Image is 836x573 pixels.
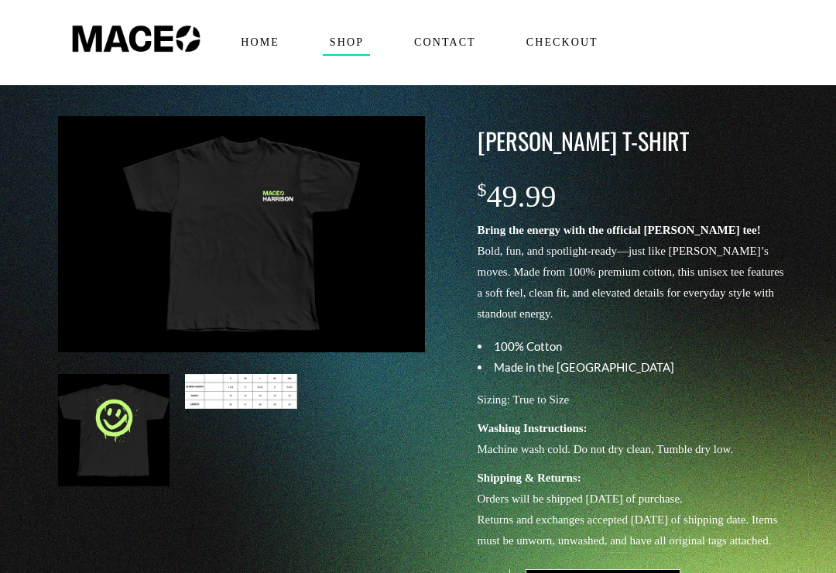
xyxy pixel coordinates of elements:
p: Machine wash cold. Do not dry clean, Tumble dry low. [478,418,786,460]
img: Maceo Harrison T-Shirt [58,116,425,352]
span: $ [478,180,487,200]
p: Orders will be shipped [DATE] of purchase. Returns and exchanges accepted [DATE] of shipping date... [478,468,786,551]
p: Bold, fun, and spotlight-ready—just like [PERSON_NAME]’s moves. Made from 100% premium cotton, th... [478,220,786,324]
span: Shop [323,30,370,55]
span: Home [234,30,286,55]
strong: Shipping & Returns: [478,472,581,484]
span: Checkout [519,30,605,55]
img: Maceo Harrison T-Shirt - Image 3 [185,374,296,409]
strong: Washing Instructions: [478,422,588,434]
span: 100% Cotton [494,339,562,353]
span: Sizing: True to Size [478,393,570,406]
bdi: 49.99 [478,179,557,214]
h3: [PERSON_NAME] T-Shirt [478,125,786,157]
strong: Bring the energy with the official [PERSON_NAME] tee! [478,224,761,236]
span: Made in the [GEOGRAPHIC_DATA] [494,360,674,374]
img: Maceo Harrison T-Shirt - Image 2 [58,374,170,486]
span: Contact [407,30,482,55]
